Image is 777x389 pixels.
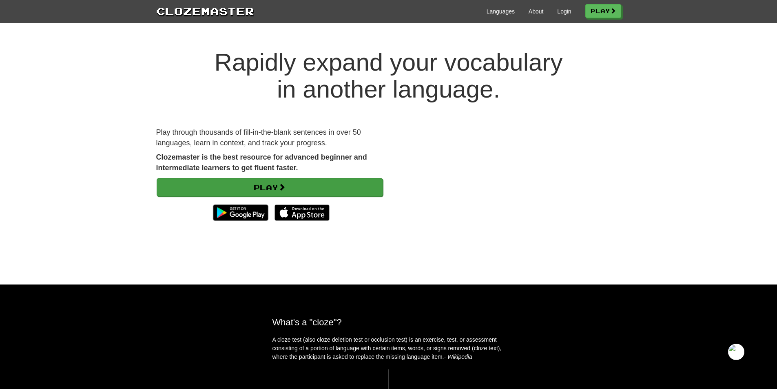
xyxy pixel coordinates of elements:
img: Download_on_the_App_Store_Badge_US-UK_135x40-25178aeef6eb6b83b96f5f2d004eda3bffbb37122de64afbaef7... [274,205,330,221]
a: Play [157,178,383,197]
h2: What's a "cloze"? [272,317,505,327]
em: - Wikipedia [444,353,472,360]
a: Languages [487,7,515,16]
p: A cloze test (also cloze deletion test or occlusion test) is an exercise, test, or assessment con... [272,336,505,361]
a: Login [557,7,571,16]
p: Play through thousands of fill-in-the-blank sentences in over 50 languages, learn in context, and... [156,127,383,148]
a: Play [585,4,621,18]
img: Get it on Google Play [209,200,272,225]
strong: Clozemaster is the best resource for advanced beginner and intermediate learners to get fluent fa... [156,153,367,172]
a: Clozemaster [156,3,254,18]
a: About [529,7,544,16]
